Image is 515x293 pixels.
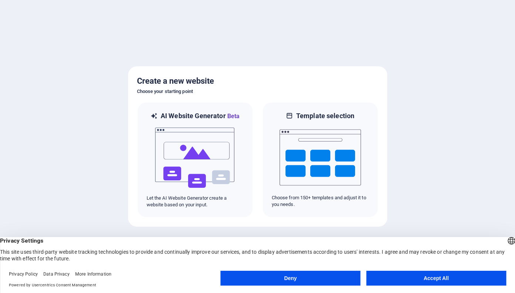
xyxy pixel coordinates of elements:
h6: AI Website Generator [161,111,240,121]
div: Template selectionChoose from 150+ templates and adjust it to you needs. [262,102,378,218]
p: Let the AI Website Generator create a website based on your input. [147,195,244,208]
h5: Create a new website [137,75,378,87]
span: Beta [226,113,240,120]
p: Choose from 150+ templates and adjust it to you needs. [272,194,369,208]
h6: Choose your starting point [137,87,378,96]
div: AI Website GeneratorBetaaiLet the AI Website Generator create a website based on your input. [137,102,253,218]
h6: Template selection [296,111,354,120]
img: ai [154,121,236,195]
